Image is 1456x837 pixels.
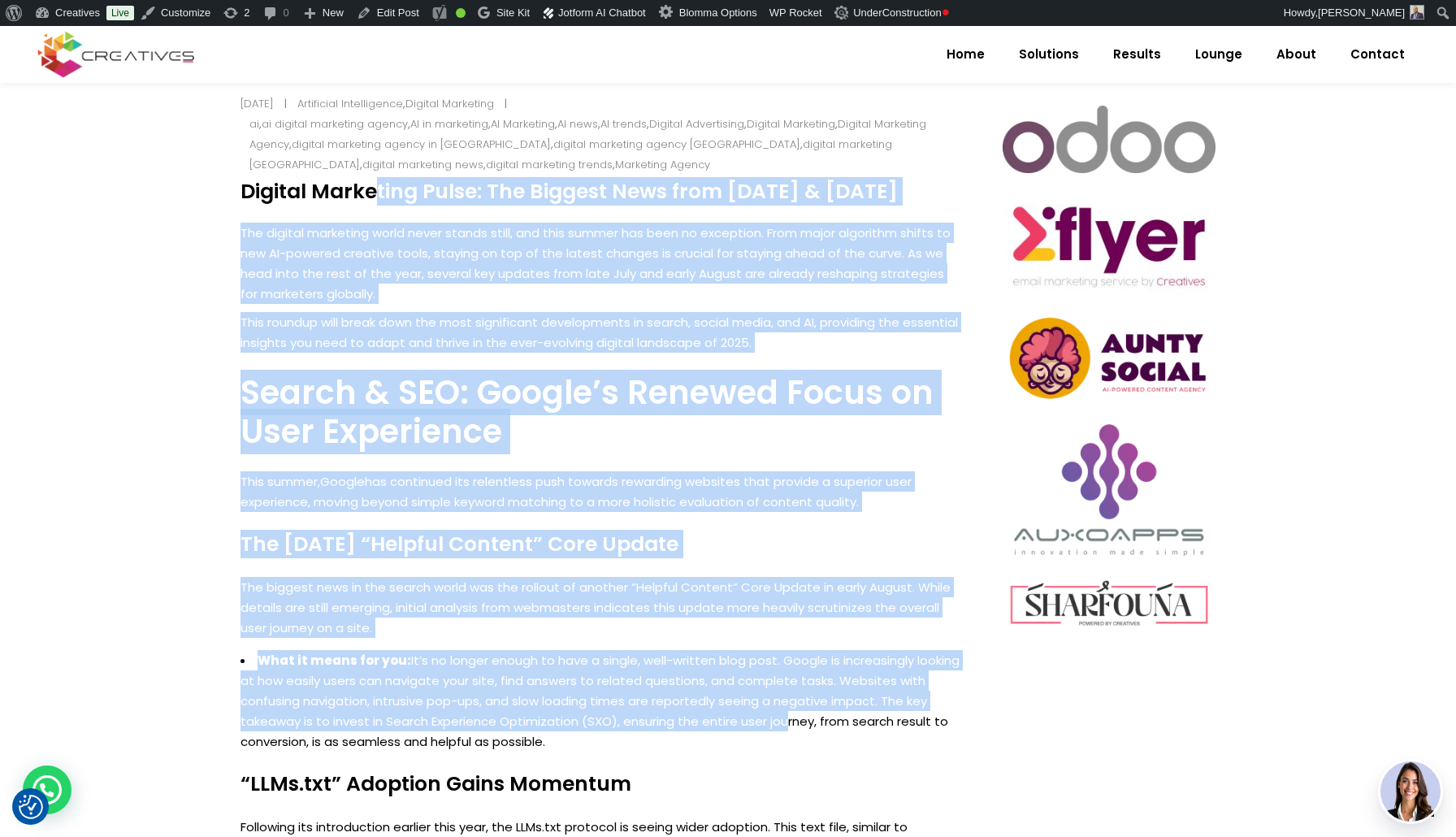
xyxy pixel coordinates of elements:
a: digital marketing agency in [GEOGRAPHIC_DATA] [292,137,551,152]
a: Marketing Agency [615,157,710,172]
a: Digital Advertising [649,116,744,132]
a: AI Marketing [491,116,555,132]
img: Creatives | Digital Marketing Pulse: The Biggest News from July & August 2025 [1410,5,1424,20]
img: Revisit consent button [19,795,43,819]
span: Results [1113,33,1161,76]
h4: The [DATE] “Helpful Content” Core Update [240,532,962,557]
a: Artificial Intelligence [297,96,403,111]
a: digital marketing [GEOGRAPHIC_DATA] [249,137,892,172]
a: Lounge [1178,33,1259,76]
span: [PERSON_NAME] [1318,7,1405,19]
a: AI in marketing [410,116,488,132]
p: This summer, has continued its relentless push towards rewarding websites that provide a superior... [240,471,962,512]
img: Creatives | Digital Marketing Pulse: The Biggest News from July & August 2025 [1003,574,1216,634]
img: Creatives [34,29,198,80]
img: Creatives | Digital Marketing Pulse: The Biggest News from July & August 2025 [1003,413,1216,566]
span: Contact [1350,33,1405,76]
span: Lounge [1195,33,1242,76]
p: The digital marketing world never stands still, and this summer has been no exception. From major... [240,223,962,304]
img: Creatives | Digital Marketing Pulse: The Biggest News from July & August 2025 [1003,106,1216,173]
span: About [1276,33,1316,76]
a: Digital Marketing [747,116,835,132]
a: digital marketing news [362,157,483,172]
span: Home [947,33,985,76]
h4: “LLMs.txt” Adoption Gains Momentum [240,772,962,796]
a: Google [320,473,365,490]
a: Home [929,33,1002,76]
span: Solutions [1019,33,1079,76]
a: Digital Marketing [405,96,494,111]
a: Results [1096,33,1178,76]
div: , , , , , , , , , , , , , , [249,114,951,175]
img: Creatives | Digital Marketing Pulse: The Biggest News from July & August 2025 [834,6,851,20]
div: , [288,93,505,114]
a: digital marketing trends [486,157,613,172]
img: Creatives | Digital Marketing Pulse: The Biggest News from July & August 2025 [1003,313,1216,405]
button: Consent Preferences [19,795,43,819]
a: [DATE] [240,96,274,111]
div: Good [456,8,466,18]
a: Solutions [1002,33,1096,76]
img: Creatives | Digital Marketing Pulse: The Biggest News from July & August 2025 [1003,181,1216,305]
p: This roundup will break down the most significant developments in search, social media, and AI, p... [240,312,962,353]
a: About [1259,33,1333,76]
span: Site Kit [496,7,530,19]
a: AI news [557,116,598,132]
a: Digital Marketing Agency [249,116,926,152]
h3: Search & SEO: Google’s Renewed Focus on User Experience [240,373,962,451]
a: Live [106,6,134,20]
p: The biggest news in the search world was the rollout of another “Helpful Content” Core Update in ... [240,577,962,638]
a: ai digital marketing agency [262,116,408,132]
img: agent [1380,761,1441,822]
strong: What it means for you: [258,652,411,669]
a: ai [249,116,259,132]
h4: Digital Marketing Pulse: The Biggest News from [DATE] & [DATE] [240,180,962,204]
a: Contact [1333,33,1422,76]
a: digital marketing agency [GEOGRAPHIC_DATA] [553,137,800,152]
li: It’s no longer enough to have a single, well-written blog post. Google is increasingly looking at... [240,650,962,752]
a: AI trends [600,116,647,132]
